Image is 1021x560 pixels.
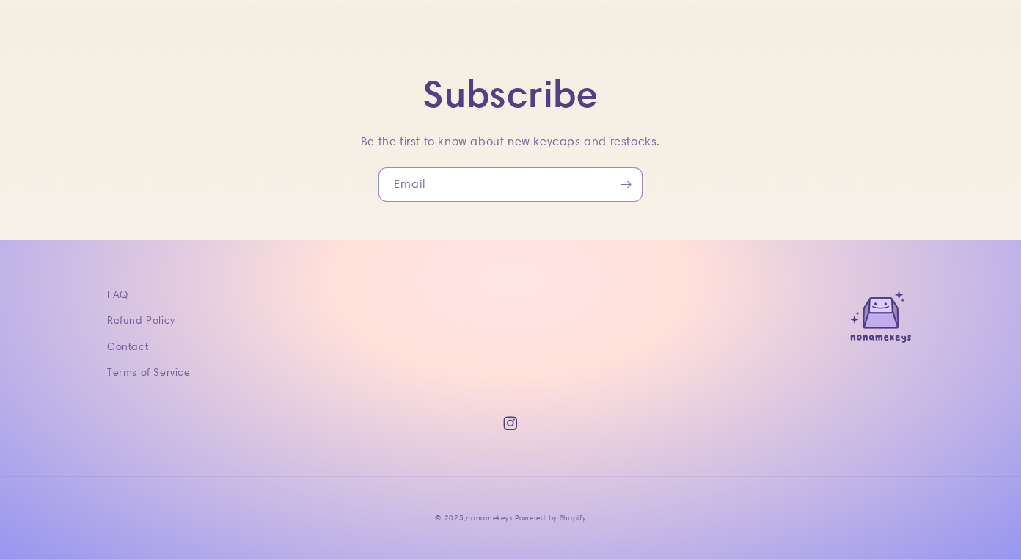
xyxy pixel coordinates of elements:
[515,513,586,523] a: Powered by Shopify
[254,131,767,153] p: Be the first to know about new keycaps and restocks.
[610,167,642,202] button: Subscribe
[66,70,955,117] h2: Subscribe
[107,360,191,385] a: Terms of Service
[435,513,512,523] small: © 2025,
[466,513,512,523] a: nonamekeys
[107,308,175,333] a: Refund Policy
[107,286,128,308] a: FAQ
[107,334,148,360] a: Contact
